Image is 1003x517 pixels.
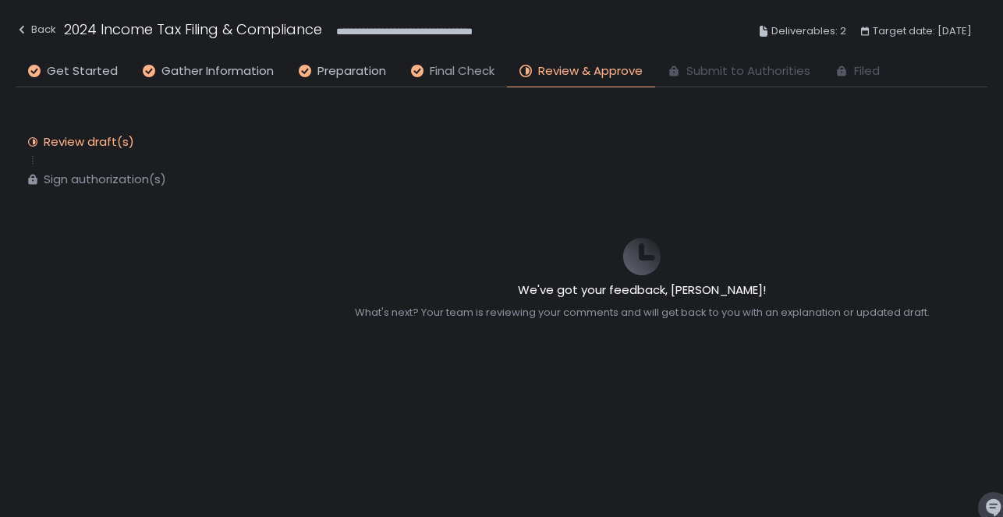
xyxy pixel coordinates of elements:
[44,134,134,150] div: Review draft(s)
[16,20,56,39] div: Back
[355,306,930,320] div: What's next? Your team is reviewing your comments and will get back to you with an explanation or...
[538,62,643,80] span: Review & Approve
[317,62,386,80] span: Preparation
[47,62,118,80] span: Get Started
[161,62,274,80] span: Gather Information
[854,62,880,80] span: Filed
[16,19,56,44] button: Back
[686,62,810,80] span: Submit to Authorities
[771,22,846,41] span: Deliverables: 2
[355,282,930,299] h2: We've got your feedback, [PERSON_NAME]!
[430,62,494,80] span: Final Check
[64,19,322,40] h1: 2024 Income Tax Filing & Compliance
[44,172,166,187] div: Sign authorization(s)
[873,22,972,41] span: Target date: [DATE]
